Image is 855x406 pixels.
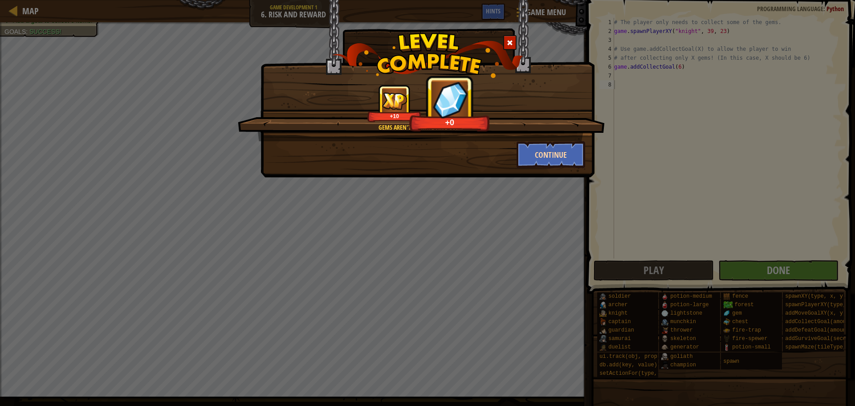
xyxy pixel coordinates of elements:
div: Gems aren't worth dying over. [280,123,561,132]
div: +0 [412,117,488,127]
div: +10 [369,113,419,119]
img: reward_icon_gems.png [433,81,467,118]
button: Continue [517,141,586,168]
img: reward_icon_xp.png [382,92,407,110]
img: level_complete.png [332,33,523,78]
